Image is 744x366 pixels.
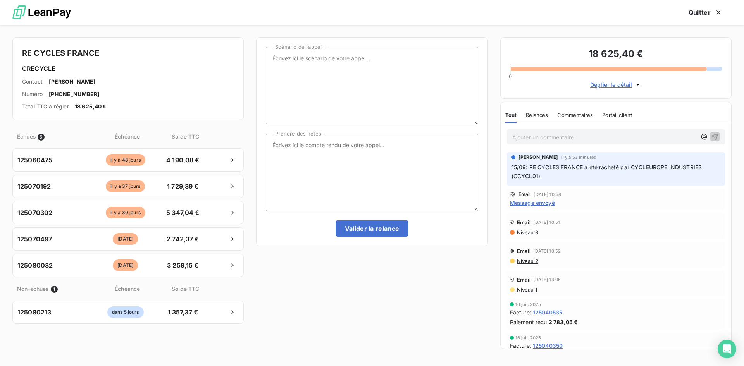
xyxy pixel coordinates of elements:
span: 16 juil. 2025 [515,302,541,307]
span: Non-échues [17,285,49,293]
span: Email [517,277,531,283]
span: Commentaires [557,112,593,118]
span: 0 [509,73,512,79]
span: Portail client [602,112,632,118]
h6: CRECYCLE [22,64,234,73]
span: Message envoyé [510,199,555,207]
span: [PHONE_NUMBER] [49,90,99,98]
span: 1 357,37 € [162,308,203,317]
span: 3 259,15 € [162,261,203,270]
span: Numéro : [22,90,46,98]
span: 125080213 [17,308,51,317]
span: Total TTC à régler : [22,103,72,110]
span: Niveau 3 [516,229,538,235]
span: Échues [17,132,36,141]
span: Échéance [91,285,164,293]
span: [PERSON_NAME] [49,78,95,86]
h4: RE CYCLES FRANCE [22,47,234,59]
span: 125070192 [17,182,51,191]
span: [DATE] 13:05 [533,277,561,282]
span: Contact : [22,78,46,86]
button: Quitter [679,4,732,21]
span: 125040350 [533,342,563,350]
span: [DATE] 10:51 [533,220,560,225]
span: 2 783,05 € [549,318,578,326]
span: 5 347,04 € [162,208,203,217]
span: [DATE] [113,259,138,271]
button: Déplier le détail [588,80,644,89]
span: il y a 30 jours [106,207,145,218]
span: Solde TTC [165,132,206,141]
button: Valider la relance [336,220,409,237]
span: [DATE] [113,233,138,245]
span: 5 [38,134,45,141]
span: 125070302 [17,208,52,217]
span: 125080032 [17,261,53,270]
div: Open Intercom Messenger [718,340,736,358]
span: [PERSON_NAME] [518,154,558,161]
span: Email [517,248,531,254]
span: 2 742,37 € [162,234,203,244]
span: 16 juil. 2025 [515,335,541,340]
span: 1 729,39 € [162,182,203,191]
span: il y a 37 jours [106,180,145,192]
span: [DATE] 10:58 [534,192,561,197]
h3: 18 625,40 € [510,47,722,62]
span: Email [517,219,531,225]
span: 18 625,40 € [75,103,107,110]
span: Facture : [510,308,531,316]
span: Facture : [510,342,531,350]
span: 4 190,08 € [162,155,203,165]
span: 1 [51,286,58,293]
span: Paiement reçu [510,318,547,326]
span: Solde TTC [165,285,206,293]
span: Relances [526,112,548,118]
span: [DATE] 10:52 [533,249,561,253]
span: il y a 48 jours [106,154,145,166]
span: Déplier le détail [590,81,632,89]
span: Email [518,192,531,197]
span: dans 5 jours [107,306,144,318]
span: 125070497 [17,234,52,244]
span: Tout [505,112,517,118]
span: il y a 53 minutes [561,155,596,160]
span: 15/09: RE CYCLES FRANCE a été racheté par CYCLEUROPE INDUSTRIES (CCYCL01). [511,164,704,179]
img: logo LeanPay [12,2,71,23]
span: Niveau 1 [516,287,537,293]
span: 125060475 [17,155,52,165]
span: Échéance [91,132,164,141]
span: Niveau 2 [516,258,538,264]
span: 125040535 [533,308,562,316]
